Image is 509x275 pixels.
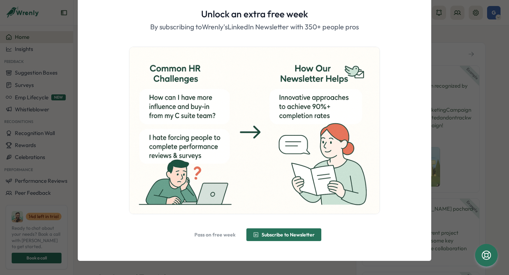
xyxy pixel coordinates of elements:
[201,8,308,20] h1: Unlock an extra free week
[194,232,235,237] span: Pass on free week
[262,232,315,237] span: Subscribe to Newsletter
[188,228,242,241] button: Pass on free week
[150,22,359,33] p: By subscribing to Wrenly's LinkedIn Newsletter with 350+ people pros
[246,228,321,241] button: Subscribe to Newsletter
[129,47,380,214] img: ChatGPT Image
